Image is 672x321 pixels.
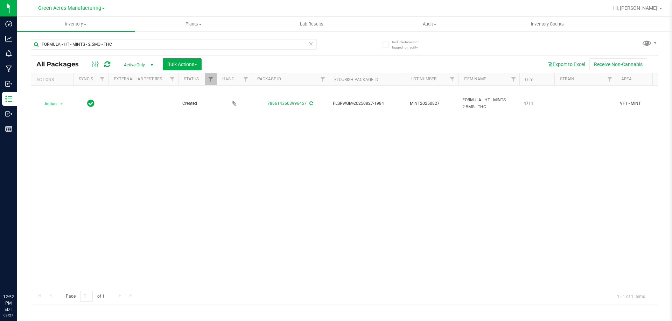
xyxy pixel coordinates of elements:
th: Has COA [217,73,252,86]
a: Filter [604,73,616,85]
span: FLSRWGM-20250827-1984 [333,100,401,107]
a: Inventory Counts [489,17,607,31]
span: Bulk Actions [167,61,197,67]
a: Filter [167,73,178,85]
iframe: Resource center [7,265,28,286]
span: Inventory [17,21,135,27]
inline-svg: Outbound [5,110,12,117]
inline-svg: Dashboard [5,20,12,27]
span: Include items not tagged for facility [392,39,427,50]
div: Actions [36,77,70,82]
inline-svg: Manufacturing [5,65,12,72]
a: Inventory [17,17,135,31]
a: Qty [525,77,533,82]
inline-svg: Analytics [5,35,12,42]
a: Filter [205,73,217,85]
p: 12:52 PM EDT [3,294,14,313]
span: Hi, [PERSON_NAME]! [613,5,659,11]
span: Created [182,100,212,107]
span: FORMULA - HT - MINTS - 2.5MG - THC [462,97,515,110]
span: Clear [308,39,313,48]
span: 1 - 1 of 1 items [611,291,651,301]
a: Flourish Package ID [334,77,378,82]
a: Filter [240,73,252,85]
span: Green Acres Manufacturing [38,5,101,11]
iframe: Resource center unread badge [21,264,29,272]
a: Audit [371,17,489,31]
span: Sync from Compliance System [308,101,313,106]
a: Filter [447,73,458,85]
input: Search Package ID, Item Name, SKU, Lot or Part Number... [31,39,317,50]
span: All Packages [36,60,86,68]
a: Filter [317,73,329,85]
a: Package ID [257,76,281,81]
a: 7866143603996457 [267,101,307,106]
a: Strain [560,76,574,81]
span: 4711 [524,100,550,107]
a: Sync Status [79,76,106,81]
a: Plants [135,17,253,31]
a: Status [184,76,199,81]
inline-svg: Inbound [5,80,12,87]
span: MINT20250827 [410,100,454,107]
span: Inventory Counts [521,21,573,27]
span: Page of 1 [60,291,110,302]
button: Export to Excel [542,58,589,70]
inline-svg: Inventory [5,95,12,102]
inline-svg: Reports [5,125,12,132]
span: In Sync [87,99,94,108]
a: Filter [97,73,108,85]
input: 1 [80,291,93,302]
span: Action [38,99,57,109]
span: select [57,99,66,109]
a: External Lab Test Result [114,76,169,81]
span: VF1 - MINT [620,100,664,107]
span: Audit [371,21,488,27]
a: Area [621,76,632,81]
a: Item Name [464,76,486,81]
button: Bulk Actions [163,58,202,70]
p: 08/27 [3,313,14,318]
span: Plants [135,21,252,27]
inline-svg: Monitoring [5,50,12,57]
button: Receive Non-Cannabis [589,58,647,70]
a: Filter [508,73,519,85]
a: Lot Number [411,76,436,81]
a: Lab Results [253,17,371,31]
span: Lab Results [290,21,333,27]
